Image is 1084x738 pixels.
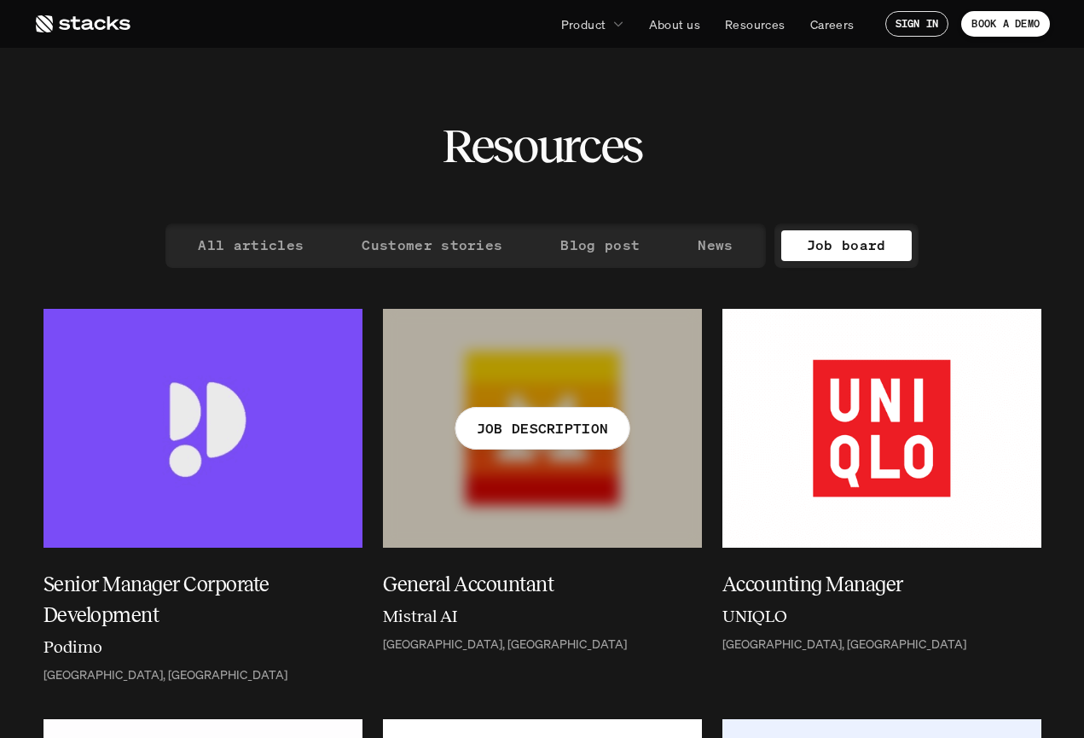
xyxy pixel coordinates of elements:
[698,233,733,258] p: News
[43,668,362,683] a: [GEOGRAPHIC_DATA], [GEOGRAPHIC_DATA]
[476,415,608,440] p: JOB DESCRIPTION
[383,569,702,600] a: General Accountant
[172,230,329,261] a: All articles
[336,230,528,261] a: Customer stories
[383,569,681,600] h5: General Accountant
[722,637,1041,652] a: [GEOGRAPHIC_DATA], [GEOGRAPHIC_DATA]
[896,18,939,30] p: SIGN IN
[722,603,787,629] h6: UNIQLO
[43,569,362,630] a: Senior Manager Corporate Development
[383,603,457,629] h6: Mistral AI
[971,18,1040,30] p: BOOK A DEMO
[198,233,304,258] p: All articles
[561,15,606,33] p: Product
[362,233,502,258] p: Customer stories
[810,15,855,33] p: Careers
[672,230,758,261] a: News
[722,637,966,652] p: [GEOGRAPHIC_DATA], [GEOGRAPHIC_DATA]
[639,9,710,39] a: About us
[885,11,949,37] a: SIGN IN
[383,309,702,548] a: JOB DESCRIPTION
[722,569,1021,600] h5: Accounting Manager
[722,603,1041,634] a: UNIQLO
[807,233,886,258] p: Job board
[43,569,342,630] h5: Senior Manager Corporate Development
[800,9,865,39] a: Careers
[383,637,627,652] p: [GEOGRAPHIC_DATA], [GEOGRAPHIC_DATA]
[781,230,912,261] a: Job board
[442,119,642,172] h2: Resources
[961,11,1050,37] a: BOOK A DEMO
[535,230,665,261] a: Blog post
[43,668,287,683] p: [GEOGRAPHIC_DATA], [GEOGRAPHIC_DATA]
[715,9,796,39] a: Resources
[43,634,362,665] a: Podimo
[383,603,702,634] a: Mistral AI
[383,637,702,652] a: [GEOGRAPHIC_DATA], [GEOGRAPHIC_DATA]
[43,634,102,660] h6: Podimo
[560,233,640,258] p: Blog post
[725,15,785,33] p: Resources
[722,569,1041,600] a: Accounting Manager
[649,15,700,33] p: About us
